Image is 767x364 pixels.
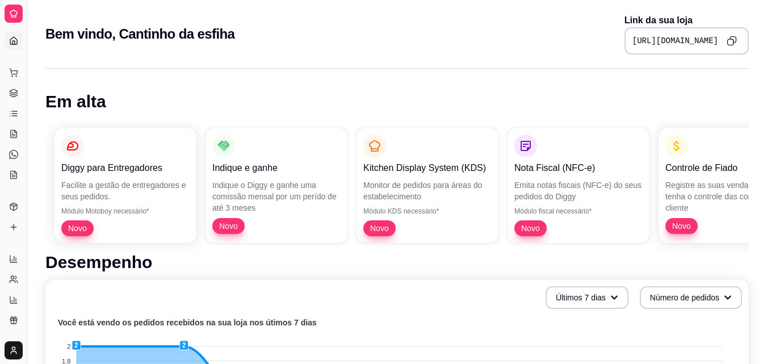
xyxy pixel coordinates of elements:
[61,179,190,202] p: Facilite a gestão de entregadores e seus pedidos.
[58,318,317,327] text: Você está vendo os pedidos recebidos na sua loja nos útimos 7 dias
[723,32,741,50] button: Copy to clipboard
[45,25,234,43] h2: Bem vindo, Cantinho da esfiha
[640,286,742,309] button: Número de pedidos
[508,128,649,243] button: Nota Fiscal (NFC-e)Emita notas fiscais (NFC-e) do seus pedidos do DiggyMódulo fiscal necessário*Novo
[212,179,341,214] p: Indique o Diggy e ganhe uma comissão mensal por um perído de até 3 meses
[55,128,196,243] button: Diggy para EntregadoresFacilite a gestão de entregadores e seus pedidos.Módulo Motoboy necessário...
[64,223,91,234] span: Novo
[517,223,544,234] span: Novo
[357,128,498,243] button: Kitchen Display System (KDS)Monitor de pedidos para áreas do estabelecimentoMódulo KDS necessário...
[514,161,643,175] p: Nota Fiscal (NFC-e)
[215,220,242,232] span: Novo
[67,343,70,350] tspan: 2
[45,91,749,112] h1: Em alta
[363,161,492,175] p: Kitchen Display System (KDS)
[632,35,718,47] pre: [URL][DOMAIN_NAME]
[514,207,643,216] p: Módulo fiscal necessário*
[45,252,749,273] h1: Desempenho
[625,14,749,27] p: Link da sua loja
[546,286,628,309] button: Últimos 7 dias
[514,179,643,202] p: Emita notas fiscais (NFC-e) do seus pedidos do Diggy
[61,207,190,216] p: Módulo Motoboy necessário*
[212,161,341,175] p: Indique e ganhe
[61,161,190,175] p: Diggy para Entregadores
[363,207,492,216] p: Módulo KDS necessário*
[363,179,492,202] p: Monitor de pedidos para áreas do estabelecimento
[668,220,695,232] span: Novo
[206,128,347,243] button: Indique e ganheIndique o Diggy e ganhe uma comissão mensal por um perído de até 3 mesesNovo
[366,223,393,234] span: Novo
